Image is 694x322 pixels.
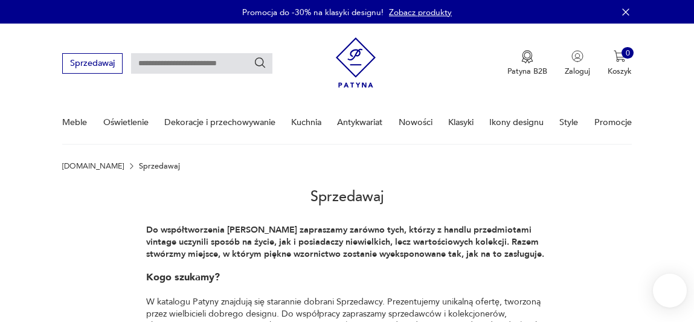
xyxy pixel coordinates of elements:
[146,224,544,260] strong: Do współtworzenia [PERSON_NAME] zapraszamy zarówno tych, którzy z handlu przedmiotami vintage ucz...
[62,60,122,68] a: Sprzedawaj
[653,274,687,308] iframe: Smartsupp widget button
[389,7,452,18] a: Zobacz produkty
[571,50,583,62] img: Ikonka użytkownika
[336,33,376,92] img: Patyna - sklep z meblami i dekoracjami vintage
[507,50,547,77] button: Patyna B2B
[489,101,544,143] a: Ikony designu
[521,50,533,63] img: Ikona medalu
[594,101,632,143] a: Promocje
[614,50,626,62] img: Ikona koszyka
[254,57,267,70] button: Szukaj
[62,163,124,170] a: [DOMAIN_NAME]
[62,53,122,73] button: Sprzedawaj
[146,272,548,284] h1: Kogo szukamy?
[103,101,149,143] a: Oświetlenie
[608,66,632,77] p: Koszyk
[608,50,632,77] button: 0Koszyk
[507,66,547,77] p: Patyna B2B
[242,7,384,18] p: Promocja do -30% na klasyki designu!
[399,101,432,143] a: Nowości
[565,50,590,77] button: Zaloguj
[291,101,321,143] a: Kuchnia
[448,101,474,143] a: Klasyki
[507,50,547,77] a: Ikona medaluPatyna B2B
[139,163,180,170] p: Sprzedawaj
[337,101,382,143] a: Antykwariat
[622,47,634,59] div: 0
[62,170,631,224] h2: Sprzedawaj
[62,101,87,143] a: Meble
[559,101,578,143] a: Style
[565,66,590,77] p: Zaloguj
[164,101,275,143] a: Dekoracje i przechowywanie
